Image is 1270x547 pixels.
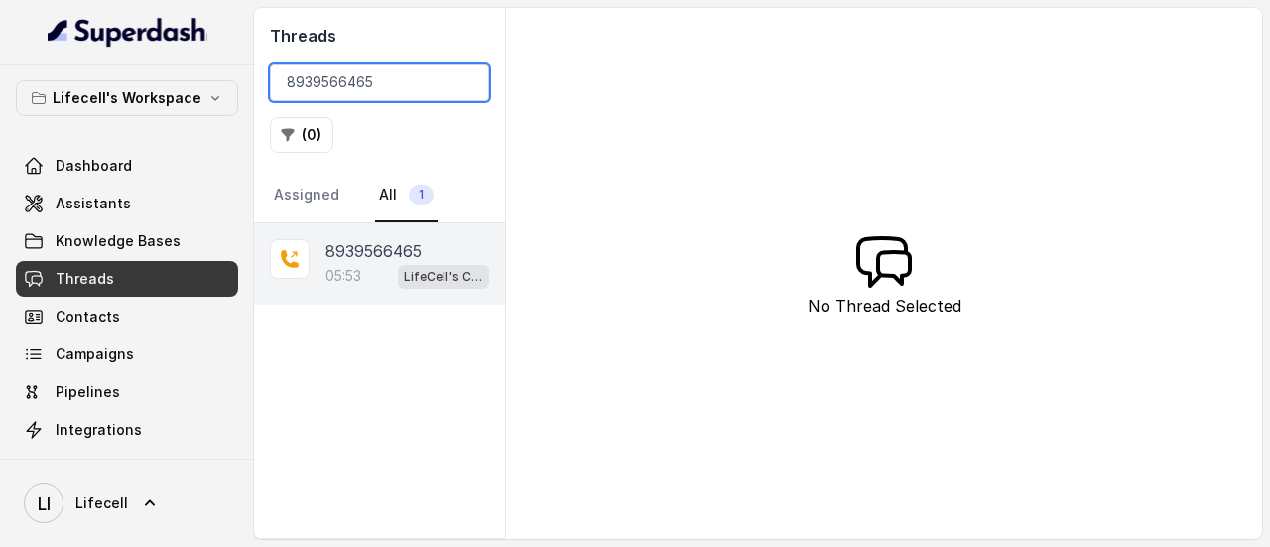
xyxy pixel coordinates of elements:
a: Contacts [16,299,238,335]
span: Dashboard [56,156,132,176]
span: Contacts [56,307,120,327]
span: Knowledge Bases [56,231,181,251]
span: 1 [409,185,434,205]
h2: Threads [270,24,489,48]
button: Lifecell's Workspace [16,80,238,116]
a: Lifecell [16,476,238,531]
input: Search by Call ID or Phone Number [270,64,489,101]
span: Threads [56,269,114,289]
nav: Tabs [270,169,489,222]
p: No Thread Selected [808,294,961,318]
a: Integrations [16,412,238,448]
a: Threads [16,261,238,297]
a: API Settings [16,450,238,485]
img: light.svg [48,16,207,48]
span: Integrations [56,420,142,440]
p: 8939566465 [325,239,422,263]
a: Dashboard [16,148,238,184]
p: 05:53 [325,266,361,286]
a: Assistants [16,186,238,221]
a: Knowledge Bases [16,223,238,259]
span: API Settings [56,458,142,478]
span: Lifecell [75,493,128,513]
p: Lifecell's Workspace [53,86,201,110]
button: (0) [270,117,333,153]
span: Campaigns [56,344,134,364]
a: Assigned [270,169,343,222]
span: Assistants [56,194,131,213]
a: Pipelines [16,374,238,410]
text: LI [38,493,51,514]
a: Campaigns [16,337,238,372]
p: LifeCell's Call Assistant [404,267,483,287]
a: All1 [375,169,438,222]
span: Pipelines [56,382,120,402]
